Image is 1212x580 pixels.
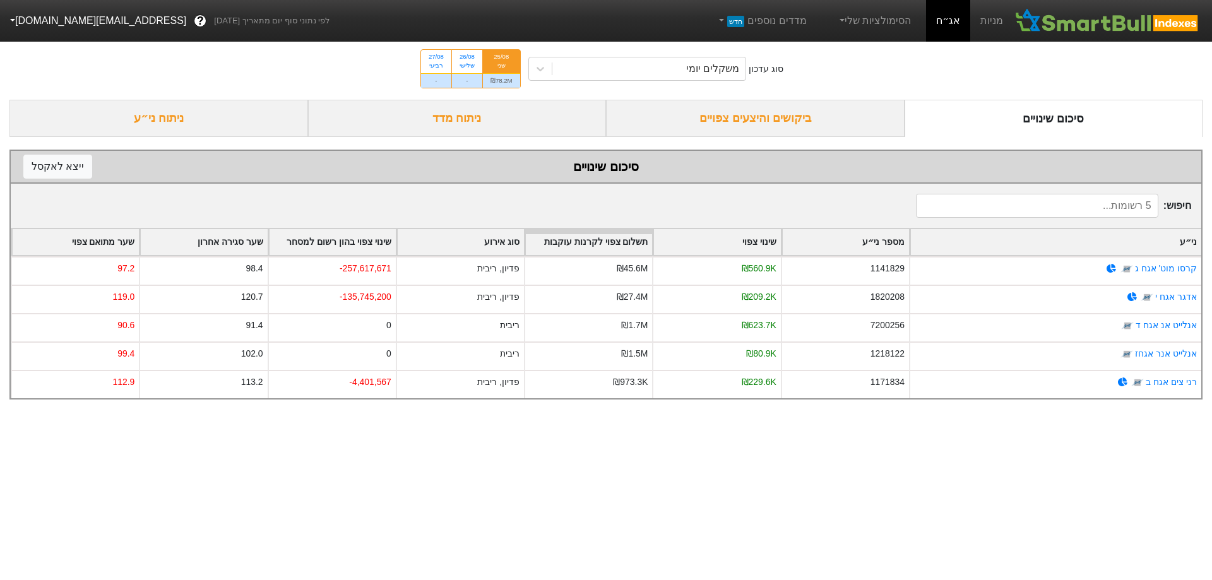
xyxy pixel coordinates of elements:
[340,262,391,275] div: -257,617,671
[870,262,905,275] div: 1141829
[870,347,905,360] div: 1218122
[490,61,513,70] div: שני
[117,347,134,360] div: 99.4
[782,229,909,255] div: Toggle SortBy
[112,290,134,304] div: 119.0
[621,319,648,332] div: ₪1.7M
[117,319,134,332] div: 90.6
[477,376,520,389] div: פדיון, ריבית
[749,62,783,76] div: סוג עדכון
[241,290,263,304] div: 120.7
[1120,348,1133,360] img: tase link
[617,290,648,304] div: ₪27.4M
[340,290,391,304] div: -135,745,200
[112,376,134,389] div: 112.9
[1136,320,1197,330] a: אנלייט אנ אגח ד
[246,319,263,332] div: 91.4
[460,52,475,61] div: 26/08
[386,347,391,360] div: 0
[870,376,905,389] div: 1171834
[429,61,444,70] div: רביעי
[490,52,513,61] div: 25/08
[397,229,524,255] div: Toggle SortBy
[500,319,520,332] div: ריבית
[870,319,905,332] div: 7200256
[1120,263,1133,275] img: tase link
[246,262,263,275] div: 98.4
[525,229,652,255] div: Toggle SortBy
[916,194,1158,218] input: 5 רשומות...
[617,262,648,275] div: ₪45.6M
[742,290,776,304] div: ₪209.2K
[832,8,917,33] a: הסימולציות שלי
[711,8,812,33] a: מדדים נוספיםחדש
[241,347,263,360] div: 102.0
[621,347,648,360] div: ₪1.5M
[460,61,475,70] div: שלישי
[117,262,134,275] div: 97.2
[905,100,1203,137] div: סיכום שינויים
[483,73,520,88] div: ₪78.2M
[386,319,391,332] div: 0
[742,376,776,389] div: ₪229.6K
[429,52,444,61] div: 27/08
[742,319,776,332] div: ₪623.7K
[197,13,204,30] span: ?
[742,262,776,275] div: ₪560.9K
[606,100,905,137] div: ביקושים והיצעים צפויים
[241,376,263,389] div: 113.2
[613,376,648,389] div: ₪973.3K
[269,229,396,255] div: Toggle SortBy
[349,376,391,389] div: -4,401,567
[452,73,482,88] div: -
[12,229,139,255] div: Toggle SortBy
[870,290,905,304] div: 1820208
[1131,376,1144,389] img: tase link
[1135,348,1197,358] a: אנלייט אנר אגחז
[477,290,520,304] div: פדיון, ריבית
[910,229,1201,255] div: Toggle SortBy
[1146,377,1197,387] a: רני צים אגח ב
[916,194,1191,218] span: חיפוש :
[1121,319,1134,332] img: tase link
[727,16,744,27] span: חדש
[686,61,739,76] div: משקלים יומי
[1141,291,1153,304] img: tase link
[1013,8,1202,33] img: SmartBull
[140,229,267,255] div: Toggle SortBy
[9,100,308,137] div: ניתוח ני״ע
[23,157,1189,176] div: סיכום שינויים
[214,15,330,27] span: לפי נתוני סוף יום מתאריך [DATE]
[1135,263,1197,273] a: קרסו מוט' אגח ג
[1155,292,1197,302] a: אדגר אגח י
[500,347,520,360] div: ריבית
[308,100,607,137] div: ניתוח מדד
[421,73,451,88] div: -
[746,347,776,360] div: ₪80.9K
[477,262,520,275] div: פדיון, ריבית
[23,155,92,179] button: ייצא לאקסל
[653,229,780,255] div: Toggle SortBy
